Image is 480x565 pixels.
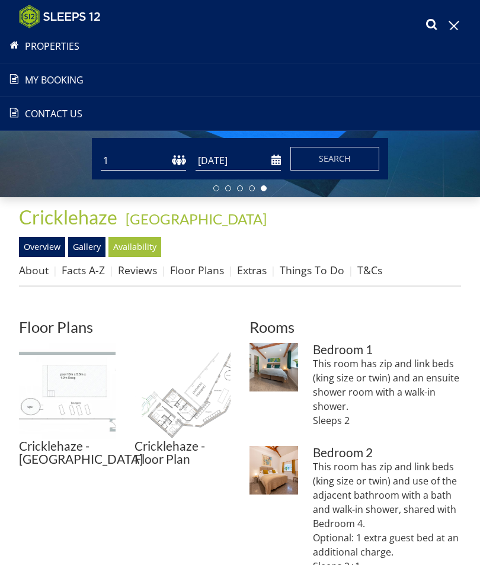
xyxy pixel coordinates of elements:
[118,263,157,277] a: Reviews
[126,210,267,227] a: [GEOGRAPHIC_DATA]
[68,237,105,257] a: Gallery
[313,446,461,460] h3: Bedroom 2
[249,446,298,495] img: Bedroom 2
[313,357,461,428] p: This room has zip and link beds (king size or twin) and an ensuite shower room with a walk-in sho...
[135,343,231,439] img: Cricklehaze - Floor Plan
[19,439,116,467] h3: Cricklehaze - [GEOGRAPHIC_DATA]
[19,5,101,28] img: Sleeps 12
[249,319,461,335] h2: Rooms
[19,206,117,229] span: Cricklehaze
[135,439,231,467] h3: Cricklehaze - Floor Plan
[319,153,351,164] span: Search
[280,263,344,277] a: Things To Do
[290,147,379,171] button: Search
[170,263,224,277] a: Floor Plans
[108,237,161,257] a: Availability
[357,263,382,277] a: T&Cs
[19,263,49,277] a: About
[19,343,116,439] img: Cricklehaze - Pool Hall
[121,210,267,227] span: -
[62,263,105,277] a: Facts A-Z
[19,237,65,257] a: Overview
[19,206,121,229] a: Cricklehaze
[249,343,298,391] img: Bedroom 1
[313,343,461,357] h3: Bedroom 1
[237,263,267,277] a: Extras
[19,319,231,335] h2: Floor Plans
[196,151,281,171] input: Arrival Date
